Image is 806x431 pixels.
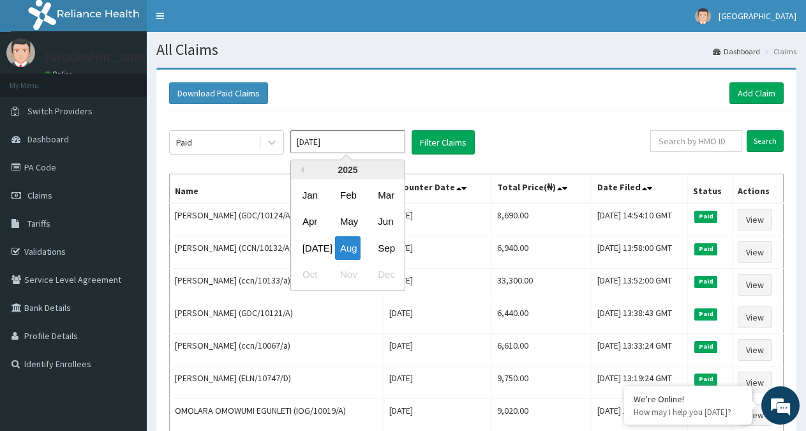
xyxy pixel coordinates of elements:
input: Select Month and Year [290,130,405,153]
td: [DATE] 13:33:24 GMT [592,334,688,367]
span: Paid [694,211,717,222]
td: 9,750.00 [492,367,592,399]
span: Tariffs [27,218,50,229]
span: Switch Providers [27,105,93,117]
p: [GEOGRAPHIC_DATA] [45,52,150,63]
div: Choose September 2025 [373,236,398,260]
div: 2025 [291,160,405,179]
td: 6,940.00 [492,236,592,269]
td: [PERSON_NAME] (ccn/10067/a) [170,334,384,367]
div: Chat with us now [66,72,214,88]
td: [DATE] [384,301,492,334]
td: 6,610.00 [492,334,592,367]
h1: All Claims [156,42,796,58]
td: [DATE] 14:54:10 GMT [592,203,688,236]
td: [DATE] 13:58:00 GMT [592,236,688,269]
a: View [738,339,772,361]
a: Add Claim [729,82,784,104]
img: User Image [695,8,711,24]
div: Choose April 2025 [297,210,323,234]
input: Search by HMO ID [650,130,742,152]
td: 6,440.00 [492,301,592,334]
div: month 2025-08 [291,182,405,288]
div: Choose February 2025 [335,183,361,207]
a: Online [45,70,75,79]
td: [DATE] 13:38:43 GMT [592,301,688,334]
td: [PERSON_NAME] (CCN/10132/A) [170,236,384,269]
a: View [738,404,772,426]
span: [GEOGRAPHIC_DATA] [719,10,796,22]
td: 8,690.00 [492,203,592,236]
td: [PERSON_NAME] (GDC/10121/A) [170,301,384,334]
a: View [738,306,772,328]
span: Paid [694,276,717,287]
th: Total Price(₦) [492,174,592,204]
button: Filter Claims [412,130,475,155]
input: Search [747,130,784,152]
a: View [738,274,772,296]
th: Name [170,174,384,204]
a: View [738,241,772,263]
div: We're Online! [634,393,742,405]
textarea: Type your message and hit 'Enter' [6,292,243,336]
div: Choose July 2025 [297,236,323,260]
td: [DATE] 13:52:00 GMT [592,269,688,301]
span: Paid [694,374,717,385]
th: Status [688,174,733,204]
div: Choose March 2025 [373,183,398,207]
div: Minimize live chat window [209,6,240,37]
span: Paid [694,243,717,255]
span: Paid [694,341,717,352]
div: Choose June 2025 [373,210,398,234]
img: User Image [6,38,35,67]
td: [DATE] [384,367,492,399]
td: [PERSON_NAME] (ccn/10133/a) [170,269,384,301]
a: View [738,209,772,231]
div: Choose January 2025 [297,183,323,207]
span: We're online! [74,132,176,261]
button: Previous Year [297,167,304,173]
div: Choose May 2025 [335,210,361,234]
td: 33,300.00 [492,269,592,301]
td: [DATE] [384,334,492,367]
div: Paid [176,136,192,149]
th: Date Filed [592,174,688,204]
img: d_794563401_company_1708531726252_794563401 [24,64,52,96]
td: [PERSON_NAME] (GDC/10124/A) [170,203,384,236]
div: Choose August 2025 [335,236,361,260]
a: View [738,372,772,393]
p: How may I help you today? [634,407,742,418]
span: Dashboard [27,133,69,145]
td: [DATE] 13:19:24 GMT [592,367,688,399]
button: Download Paid Claims [169,82,268,104]
span: Paid [694,308,717,320]
li: Claims [761,46,796,57]
span: Claims [27,190,52,201]
td: [PERSON_NAME] (ELN/10747/D) [170,367,384,399]
th: Actions [733,174,784,204]
a: Dashboard [713,46,760,57]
